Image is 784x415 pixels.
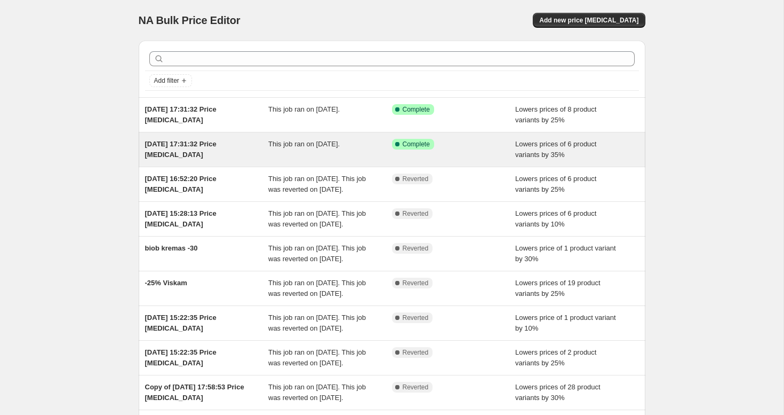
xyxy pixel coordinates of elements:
span: This job ran on [DATE]. This job was reverted on [DATE]. [268,348,366,367]
span: Complete [403,140,430,148]
span: Reverted [403,383,429,391]
span: NA Bulk Price Editor [139,14,241,26]
span: This job ran on [DATE]. This job was reverted on [DATE]. [268,244,366,263]
span: [DATE] 16:52:20 Price [MEDICAL_DATA] [145,175,217,193]
span: [DATE] 17:31:32 Price [MEDICAL_DATA] [145,105,217,124]
span: Lowers prices of 6 product variants by 35% [515,140,596,159]
span: This job ran on [DATE]. This job was reverted on [DATE]. [268,175,366,193]
span: Lowers prices of 6 product variants by 25% [515,175,596,193]
span: Lowers price of 1 product variant by 10% [515,314,616,332]
span: This job ran on [DATE]. This job was reverted on [DATE]. [268,279,366,297]
span: Lowers price of 1 product variant by 30% [515,244,616,263]
span: Lowers prices of 6 product variants by 10% [515,209,596,228]
span: [DATE] 17:31:32 Price [MEDICAL_DATA] [145,140,217,159]
span: [DATE] 15:28:13 Price [MEDICAL_DATA] [145,209,217,228]
span: Reverted [403,348,429,357]
span: biob kremas -30 [145,244,198,252]
span: Copy of [DATE] 17:58:53 Price [MEDICAL_DATA] [145,383,244,402]
span: Reverted [403,244,429,253]
span: This job ran on [DATE]. This job was reverted on [DATE]. [268,209,366,228]
span: [DATE] 15:22:35 Price [MEDICAL_DATA] [145,314,217,332]
span: This job ran on [DATE]. This job was reverted on [DATE]. [268,314,366,332]
span: Reverted [403,314,429,322]
span: Add filter [154,76,179,85]
span: This job ran on [DATE]. This job was reverted on [DATE]. [268,383,366,402]
span: Reverted [403,279,429,287]
span: This job ran on [DATE]. [268,140,340,148]
span: [DATE] 15:22:35 Price [MEDICAL_DATA] [145,348,217,367]
span: Lowers prices of 2 product variants by 25% [515,348,596,367]
span: Lowers prices of 8 product variants by 25% [515,105,596,124]
button: Add filter [149,74,192,87]
span: -25% Viskam [145,279,187,287]
span: Lowers prices of 19 product variants by 25% [515,279,601,297]
span: Add new price [MEDICAL_DATA] [539,16,638,25]
span: Reverted [403,175,429,183]
button: Add new price [MEDICAL_DATA] [533,13,645,28]
span: This job ran on [DATE]. [268,105,340,113]
span: Lowers prices of 28 product variants by 30% [515,383,601,402]
span: Reverted [403,209,429,218]
span: Complete [403,105,430,114]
